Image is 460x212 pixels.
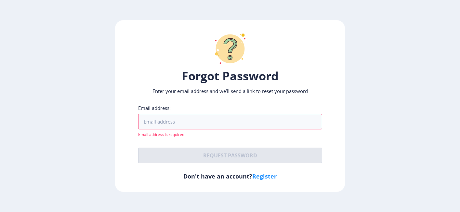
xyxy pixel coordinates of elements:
[138,105,171,111] label: Email address:
[138,68,322,84] h1: Forgot Password
[138,172,322,180] h6: Don't have an account?
[138,148,322,163] button: Request password
[211,29,250,68] img: question-mark
[138,132,184,137] span: Email address is required
[252,172,277,180] a: Register
[138,88,322,94] p: Enter your email address and we’ll send a link to reset your password
[138,114,322,129] input: Email address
